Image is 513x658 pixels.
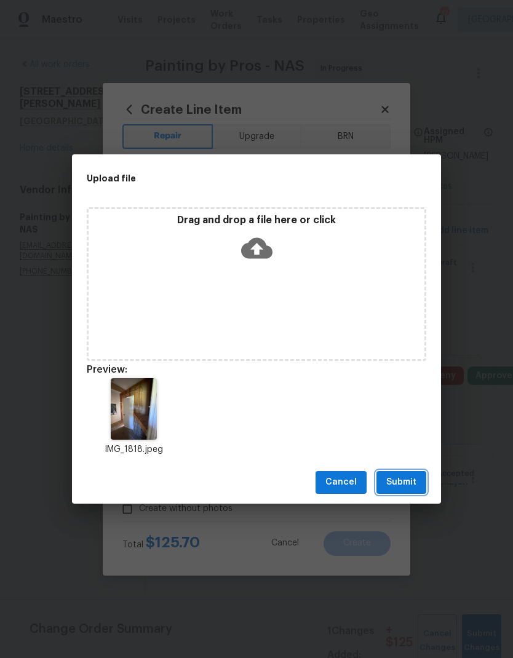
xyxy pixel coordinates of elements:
img: 9k= [111,378,157,440]
button: Cancel [316,471,367,494]
span: Submit [386,475,416,490]
p: Drag and drop a file here or click [89,214,424,227]
span: Cancel [325,475,357,490]
p: IMG_1818.jpeg [87,443,180,456]
button: Submit [376,471,426,494]
h2: Upload file [87,172,371,185]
